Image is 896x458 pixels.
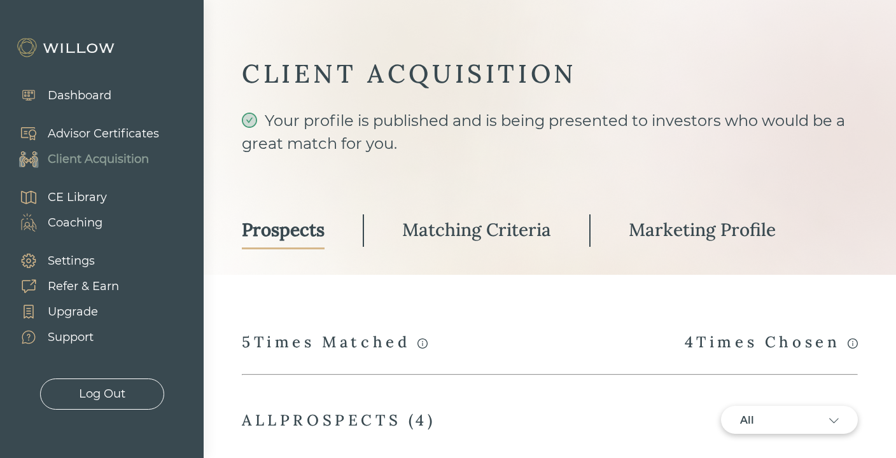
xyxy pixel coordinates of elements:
[242,218,325,241] div: Prospects
[6,248,119,274] a: Settings
[848,338,858,349] span: info-circle
[740,413,791,428] div: All
[6,184,107,210] a: CE Library
[629,218,776,241] div: Marketing Profile
[242,212,325,249] a: Prospects
[6,83,111,108] a: Dashboard
[48,87,111,104] div: Dashboard
[402,218,551,241] div: Matching Criteria
[48,214,102,232] div: Coaching
[48,253,95,270] div: Settings
[242,410,436,430] div: ALL PROSPECTS ( 4 )
[685,332,858,354] div: 4 Times Chosen
[242,57,858,90] div: CLIENT ACQUISITION
[6,210,107,235] a: Coaching
[79,385,125,403] div: Log Out
[242,332,428,354] div: 5 Times Matched
[402,212,551,249] a: Matching Criteria
[48,329,94,346] div: Support
[48,151,149,168] div: Client Acquisition
[242,113,257,128] span: check-circle
[6,299,119,324] a: Upgrade
[48,278,119,295] div: Refer & Earn
[242,109,858,178] div: Your profile is published and is being presented to investors who would be a great match for you.
[6,146,159,172] a: Client Acquisition
[48,303,98,321] div: Upgrade
[629,212,776,249] a: Marketing Profile
[417,338,428,349] span: info-circle
[16,38,118,58] img: Willow
[48,189,107,206] div: CE Library
[48,125,159,142] div: Advisor Certificates
[6,274,119,299] a: Refer & Earn
[6,121,159,146] a: Advisor Certificates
